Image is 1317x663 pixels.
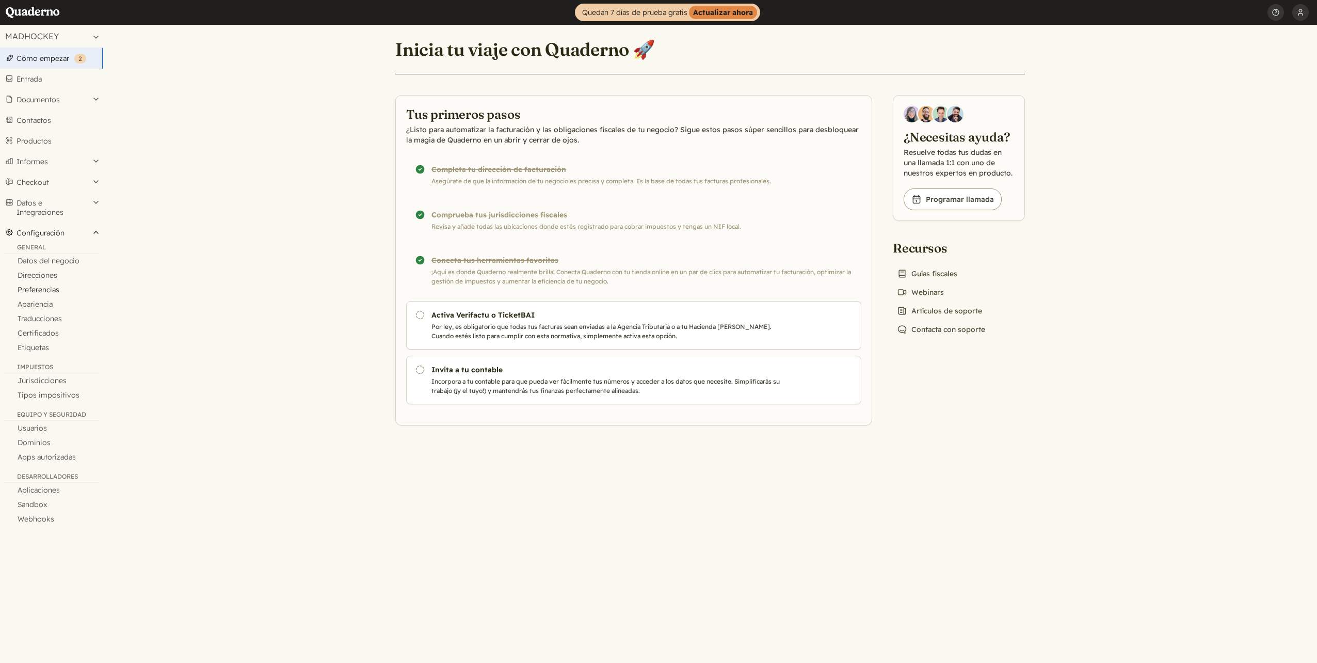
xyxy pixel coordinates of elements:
[395,38,655,61] h1: Inicia tu viaje con Quaderno 🚀
[406,106,861,122] h2: Tus primeros pasos
[904,106,920,122] img: Diana Carrasco, Account Executive at Quaderno
[904,147,1014,178] p: Resuelve todas tus dudas en una llamada 1:1 con uno de nuestros expertos en producto.
[406,356,861,404] a: Invita a tu contable Incorpora a tu contable para que pueda ver fácilmente tus números y acceder ...
[4,363,99,373] div: Impuestos
[4,472,99,483] div: Desarrolladores
[406,301,861,350] a: Activa Verifactu o TicketBAI Por ley, es obligatorio que todas tus facturas sean enviadas a la Ag...
[904,129,1014,145] h2: ¿Necesitas ayuda?
[431,310,783,320] h3: Activa Verifactu o TicketBAI
[893,240,989,256] h2: Recursos
[933,106,949,122] img: Ivo Oltmans, Business Developer at Quaderno
[406,124,861,145] p: ¿Listo para automatizar la facturación y las obligaciones fiscales de tu negocio? Sigue estos pas...
[893,266,961,281] a: Guías fiscales
[893,304,986,318] a: Artículos de soporte
[893,322,989,337] a: Contacta con soporte
[431,322,783,341] p: Por ley, es obligatorio que todas tus facturas sean enviadas a la Agencia Tributaria o a tu Hacie...
[918,106,935,122] img: Jairo Fumero, Account Executive at Quaderno
[904,188,1002,210] a: Programar llamada
[575,4,760,21] a: Quedan 7 días de prueba gratisActualizar ahora
[893,285,948,299] a: Webinars
[78,55,82,62] span: 2
[4,411,99,421] div: Equipo y seguridad
[431,377,783,396] p: Incorpora a tu contable para que pueda ver fácilmente tus números y acceder a los datos que neces...
[689,6,757,19] strong: Actualizar ahora
[4,243,99,254] div: General
[947,106,963,122] img: Javier Rubio, DevRel at Quaderno
[431,365,783,375] h3: Invita a tu contable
